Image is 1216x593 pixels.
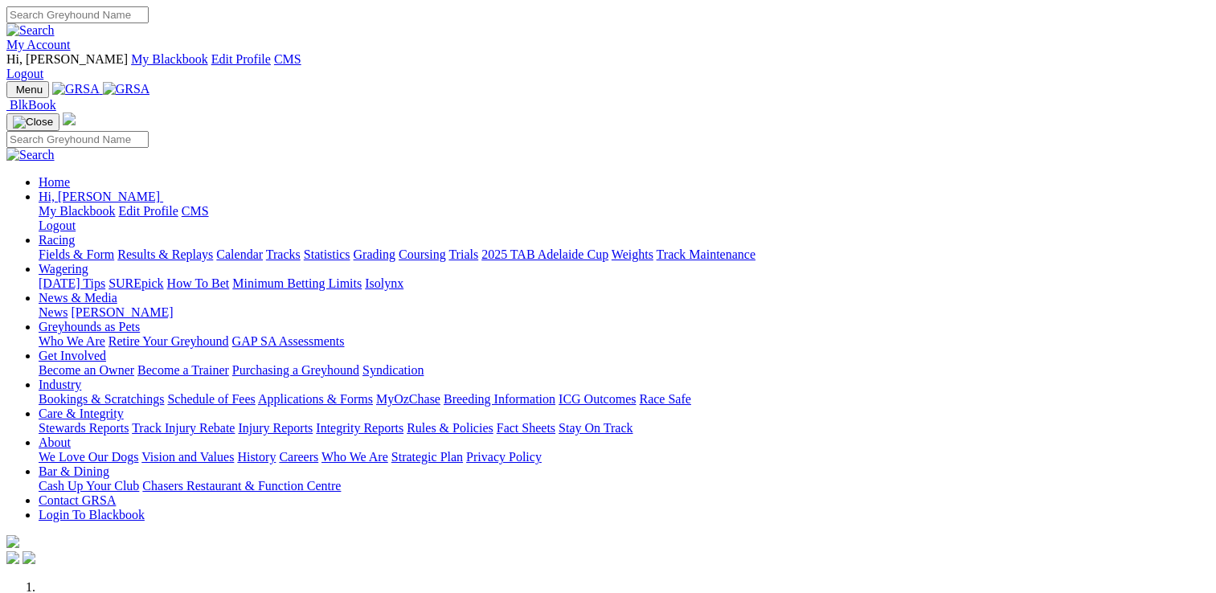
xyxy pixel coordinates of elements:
[39,320,140,333] a: Greyhounds as Pets
[39,219,76,232] a: Logout
[39,190,160,203] span: Hi, [PERSON_NAME]
[657,247,755,261] a: Track Maintenance
[232,276,362,290] a: Minimum Betting Limits
[266,247,301,261] a: Tracks
[448,247,478,261] a: Trials
[6,535,19,548] img: logo-grsa-white.png
[6,23,55,38] img: Search
[39,392,1210,407] div: Industry
[216,247,263,261] a: Calendar
[258,392,373,406] a: Applications & Forms
[131,52,208,66] a: My Blackbook
[316,421,403,435] a: Integrity Reports
[321,450,388,464] a: Who We Are
[6,67,43,80] a: Logout
[6,113,59,131] button: Toggle navigation
[407,421,493,435] a: Rules & Policies
[137,363,229,377] a: Become a Trainer
[39,493,116,507] a: Contact GRSA
[141,450,234,464] a: Vision and Values
[274,52,301,66] a: CMS
[71,305,173,319] a: [PERSON_NAME]
[39,204,1210,233] div: Hi, [PERSON_NAME]
[132,421,235,435] a: Track Injury Rebate
[39,175,70,189] a: Home
[108,276,163,290] a: SUREpick
[39,436,71,449] a: About
[13,116,53,129] img: Close
[39,421,1210,436] div: Care & Integrity
[23,551,35,564] img: twitter.svg
[559,392,636,406] a: ICG Outcomes
[39,392,164,406] a: Bookings & Scratchings
[232,334,345,348] a: GAP SA Assessments
[466,450,542,464] a: Privacy Policy
[559,421,633,435] a: Stay On Track
[6,6,149,23] input: Search
[6,81,49,98] button: Toggle navigation
[10,98,56,112] span: BlkBook
[39,305,68,319] a: News
[119,204,178,218] a: Edit Profile
[182,204,209,218] a: CMS
[39,479,1210,493] div: Bar & Dining
[279,450,318,464] a: Careers
[167,276,230,290] a: How To Bet
[167,392,255,406] a: Schedule of Fees
[39,421,129,435] a: Stewards Reports
[497,421,555,435] a: Fact Sheets
[232,363,359,377] a: Purchasing a Greyhound
[142,479,341,493] a: Chasers Restaurant & Function Centre
[39,450,138,464] a: We Love Our Dogs
[39,190,163,203] a: Hi, [PERSON_NAME]
[481,247,608,261] a: 2025 TAB Adelaide Cup
[39,378,81,391] a: Industry
[39,508,145,521] a: Login To Blackbook
[52,82,100,96] img: GRSA
[444,392,555,406] a: Breeding Information
[39,204,116,218] a: My Blackbook
[39,262,88,276] a: Wagering
[39,247,1210,262] div: Racing
[39,276,1210,291] div: Wagering
[639,392,690,406] a: Race Safe
[6,52,128,66] span: Hi, [PERSON_NAME]
[211,52,271,66] a: Edit Profile
[39,450,1210,464] div: About
[39,233,75,247] a: Racing
[6,148,55,162] img: Search
[6,38,71,51] a: My Account
[354,247,395,261] a: Grading
[39,247,114,261] a: Fields & Form
[612,247,653,261] a: Weights
[237,450,276,464] a: History
[39,407,124,420] a: Care & Integrity
[238,421,313,435] a: Injury Reports
[304,247,350,261] a: Statistics
[117,247,213,261] a: Results & Replays
[6,551,19,564] img: facebook.svg
[39,479,139,493] a: Cash Up Your Club
[63,112,76,125] img: logo-grsa-white.png
[6,131,149,148] input: Search
[39,363,1210,378] div: Get Involved
[108,334,229,348] a: Retire Your Greyhound
[39,334,105,348] a: Who We Are
[39,276,105,290] a: [DATE] Tips
[16,84,43,96] span: Menu
[365,276,403,290] a: Isolynx
[103,82,150,96] img: GRSA
[39,363,134,377] a: Become an Owner
[39,464,109,478] a: Bar & Dining
[6,52,1210,81] div: My Account
[39,291,117,305] a: News & Media
[399,247,446,261] a: Coursing
[39,349,106,362] a: Get Involved
[6,98,56,112] a: BlkBook
[39,334,1210,349] div: Greyhounds as Pets
[376,392,440,406] a: MyOzChase
[39,305,1210,320] div: News & Media
[391,450,463,464] a: Strategic Plan
[362,363,424,377] a: Syndication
